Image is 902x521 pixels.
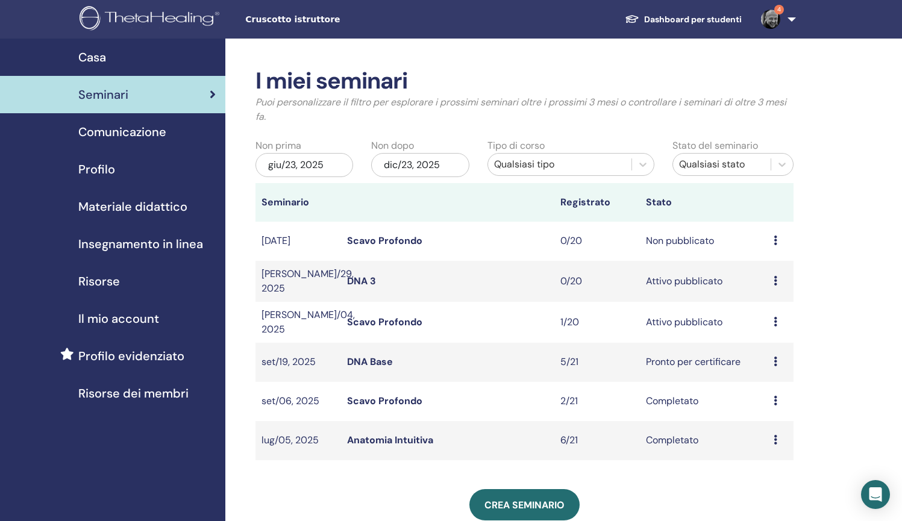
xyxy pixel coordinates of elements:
p: Puoi personalizzare il filtro per esplorare i prossimi seminari oltre i prossimi 3 mesi o control... [255,95,794,124]
a: Scavo Profondo [347,316,422,328]
span: Insegnamento in linea [78,235,203,253]
td: 2/21 [554,382,640,421]
span: Risorse dei membri [78,384,189,402]
a: Crea seminario [469,489,580,520]
th: Registrato [554,183,640,222]
td: Attivo pubblicato [640,261,768,302]
td: [PERSON_NAME]/29, 2025 [255,261,341,302]
td: 1/20 [554,302,640,343]
div: Qualsiasi stato [679,157,765,172]
img: logo.png [80,6,224,33]
th: Stato [640,183,768,222]
div: dic/23, 2025 [371,153,469,177]
a: Dashboard per studenti [615,8,751,31]
label: Stato del seminario [672,139,758,153]
a: DNA 3 [347,275,376,287]
span: 4 [774,5,784,14]
a: DNA Base [347,355,393,368]
a: Anatomia Intuitiva [347,434,433,446]
td: set/06, 2025 [255,382,341,421]
span: Seminari [78,86,128,104]
label: Tipo di corso [487,139,545,153]
td: Pronto per certificare [640,343,768,382]
span: Comunicazione [78,123,166,141]
span: Il mio account [78,310,159,328]
label: Non prima [255,139,301,153]
td: Completato [640,382,768,421]
span: Crea seminario [484,499,565,511]
td: Non pubblicato [640,222,768,261]
td: set/19, 2025 [255,343,341,382]
div: Open Intercom Messenger [861,480,890,509]
td: lug/05, 2025 [255,421,341,460]
span: Profilo [78,160,115,178]
td: [DATE] [255,222,341,261]
h2: I miei seminari [255,67,794,95]
td: [PERSON_NAME]/04, 2025 [255,302,341,343]
span: Casa [78,48,106,66]
label: Non dopo [371,139,414,153]
span: Profilo evidenziato [78,347,184,365]
td: 6/21 [554,421,640,460]
td: 0/20 [554,261,640,302]
div: giu/23, 2025 [255,153,353,177]
td: Completato [640,421,768,460]
td: Attivo pubblicato [640,302,768,343]
span: Risorse [78,272,120,290]
span: Cruscotto istruttore [245,13,426,26]
a: Scavo Profondo [347,234,422,247]
td: 5/21 [554,343,640,382]
img: default.jpg [761,10,780,29]
img: graduation-cap-white.svg [625,14,639,24]
th: Seminario [255,183,341,222]
span: Materiale didattico [78,198,187,216]
a: Scavo Profondo [347,395,422,407]
div: Qualsiasi tipo [494,157,626,172]
td: 0/20 [554,222,640,261]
